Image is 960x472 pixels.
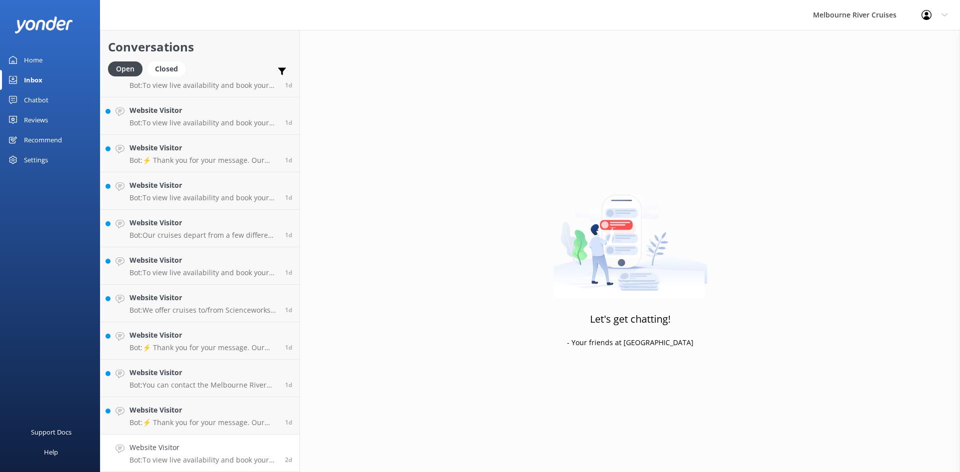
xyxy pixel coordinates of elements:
[24,150,48,170] div: Settings
[24,130,62,150] div: Recommend
[285,156,292,164] span: 06:12pm 09-Aug-2025 (UTC +10:00) Australia/Sydney
[129,306,277,315] p: Bot: We offer cruises to/from Scienceworks and Melbourne CBD only for group bookings of 40+ passe...
[100,285,299,322] a: Website VisitorBot:We offer cruises to/from Scienceworks and Melbourne CBD only for group booking...
[100,322,299,360] a: Website VisitorBot:⚡ Thank you for your message. Our office hours are Mon - Fri 9.30am - 5pm. We'...
[100,97,299,135] a: Website VisitorBot:To view live availability and book your Melbourne River Cruise experience, ple...
[108,37,292,56] h2: Conversations
[129,367,277,378] h4: Website Visitor
[285,381,292,389] span: 11:41am 09-Aug-2025 (UTC +10:00) Australia/Sydney
[147,63,190,74] a: Closed
[129,343,277,352] p: Bot: ⚡ Thank you for your message. Our office hours are Mon - Fri 9.30am - 5pm. We'll get back to...
[129,81,277,90] p: Bot: To view live availability and book your Spirit of Melbourne Lunch Cruise, visit [URL][DOMAIN...
[24,70,42,90] div: Inbox
[567,337,693,348] p: - Your friends at [GEOGRAPHIC_DATA]
[100,435,299,472] a: Website VisitorBot:To view live availability and book your Melbourne River Cruise experience, ple...
[285,456,292,464] span: 07:56pm 08-Aug-2025 (UTC +10:00) Australia/Sydney
[285,193,292,202] span: 03:55pm 09-Aug-2025 (UTC +10:00) Australia/Sydney
[129,105,277,116] h4: Website Visitor
[553,174,707,299] img: artwork of a man stealing a conversation from at giant smartphone
[31,422,71,442] div: Support Docs
[285,343,292,352] span: 11:52am 09-Aug-2025 (UTC +10:00) Australia/Sydney
[129,156,277,165] p: Bot: ⚡ Thank you for your message. Our office hours are Mon - Fri 9.30am - 5pm. We'll get back to...
[129,456,277,465] p: Bot: To view live availability and book your Melbourne River Cruise experience, please visit [URL...
[24,50,42,70] div: Home
[590,311,670,327] h3: Let's get chatting!
[285,418,292,427] span: 10:45am 09-Aug-2025 (UTC +10:00) Australia/Sydney
[129,217,277,228] h4: Website Visitor
[129,180,277,191] h4: Website Visitor
[108,63,147,74] a: Open
[285,118,292,127] span: 06:16pm 09-Aug-2025 (UTC +10:00) Australia/Sydney
[129,268,277,277] p: Bot: To view live availability and book your Melbourne River Cruise experience, please visit: [UR...
[129,381,277,390] p: Bot: You can contact the Melbourne River Cruises team by emailing [EMAIL_ADDRESS][DOMAIN_NAME]. V...
[129,193,277,202] p: Bot: To view live availability and book your Melbourne River Cruise experience, click [URL][DOMAI...
[129,142,277,153] h4: Website Visitor
[285,268,292,277] span: 02:45pm 09-Aug-2025 (UTC +10:00) Australia/Sydney
[129,405,277,416] h4: Website Visitor
[129,231,277,240] p: Bot: Our cruises depart from a few different locations along [GEOGRAPHIC_DATA] and Federation [GE...
[285,306,292,314] span: 01:49pm 09-Aug-2025 (UTC +10:00) Australia/Sydney
[100,210,299,247] a: Website VisitorBot:Our cruises depart from a few different locations along [GEOGRAPHIC_DATA] and ...
[129,442,277,453] h4: Website Visitor
[44,442,58,462] div: Help
[147,61,185,76] div: Closed
[100,135,299,172] a: Website VisitorBot:⚡ Thank you for your message. Our office hours are Mon - Fri 9.30am - 5pm. We'...
[15,16,72,33] img: yonder-white-logo.png
[100,397,299,435] a: Website VisitorBot:⚡ Thank you for your message. Our office hours are Mon - Fri 9.30am - 5pm. We'...
[24,110,48,130] div: Reviews
[129,118,277,127] p: Bot: To view live availability and book your Melbourne River Cruise experience, please visit: [UR...
[100,247,299,285] a: Website VisitorBot:To view live availability and book your Melbourne River Cruise experience, ple...
[285,81,292,89] span: 10:02pm 09-Aug-2025 (UTC +10:00) Australia/Sydney
[24,90,48,110] div: Chatbot
[129,292,277,303] h4: Website Visitor
[129,418,277,427] p: Bot: ⚡ Thank you for your message. Our office hours are Mon - Fri 9.30am - 5pm. We'll get back to...
[129,330,277,341] h4: Website Visitor
[100,172,299,210] a: Website VisitorBot:To view live availability and book your Melbourne River Cruise experience, cli...
[108,61,142,76] div: Open
[285,231,292,239] span: 03:06pm 09-Aug-2025 (UTC +10:00) Australia/Sydney
[100,360,299,397] a: Website VisitorBot:You can contact the Melbourne River Cruises team by emailing [EMAIL_ADDRESS][D...
[129,255,277,266] h4: Website Visitor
